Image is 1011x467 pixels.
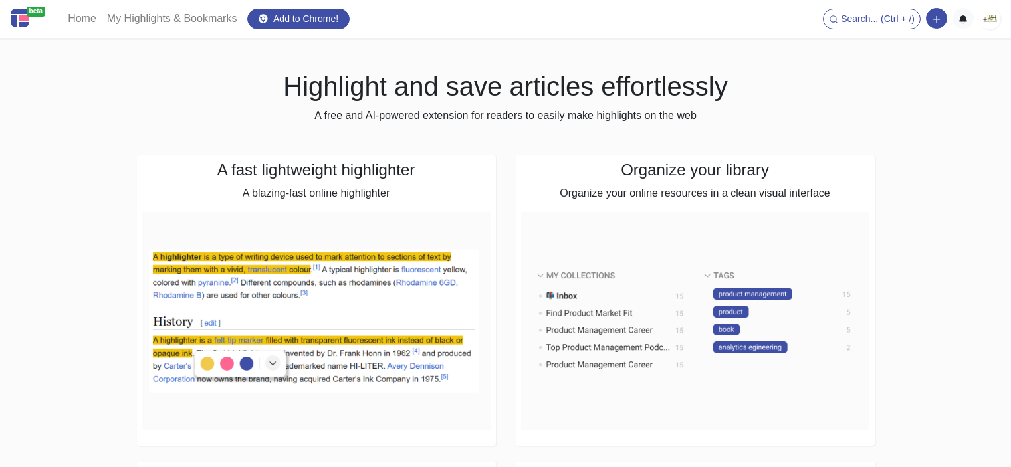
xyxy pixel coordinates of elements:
span: Search... (Ctrl + /) [841,13,915,24]
h4: A fast lightweight highlighter [142,161,491,180]
a: My Highlights & Bookmarks [102,5,243,32]
img: totaste [979,8,1000,29]
img: Organize your library [521,212,869,430]
p: A free and AI-powered extension for readers to easily make highlights on the web [137,108,875,124]
p: Organize your online resources in a clean visual interface [521,185,869,201]
img: Centroly [11,9,29,27]
a: Add to Chrome! [247,9,350,29]
h4: Organize your library [521,161,869,180]
span: beta [27,7,46,17]
a: beta [11,5,52,33]
h1: Highlight and save articles effortlessly [137,70,875,102]
p: A blazing-fast online highlighter [142,185,491,201]
a: Home [62,5,102,32]
img: A fast lightweight highlighter [142,212,491,430]
button: Search... (Ctrl + /) [823,9,921,29]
